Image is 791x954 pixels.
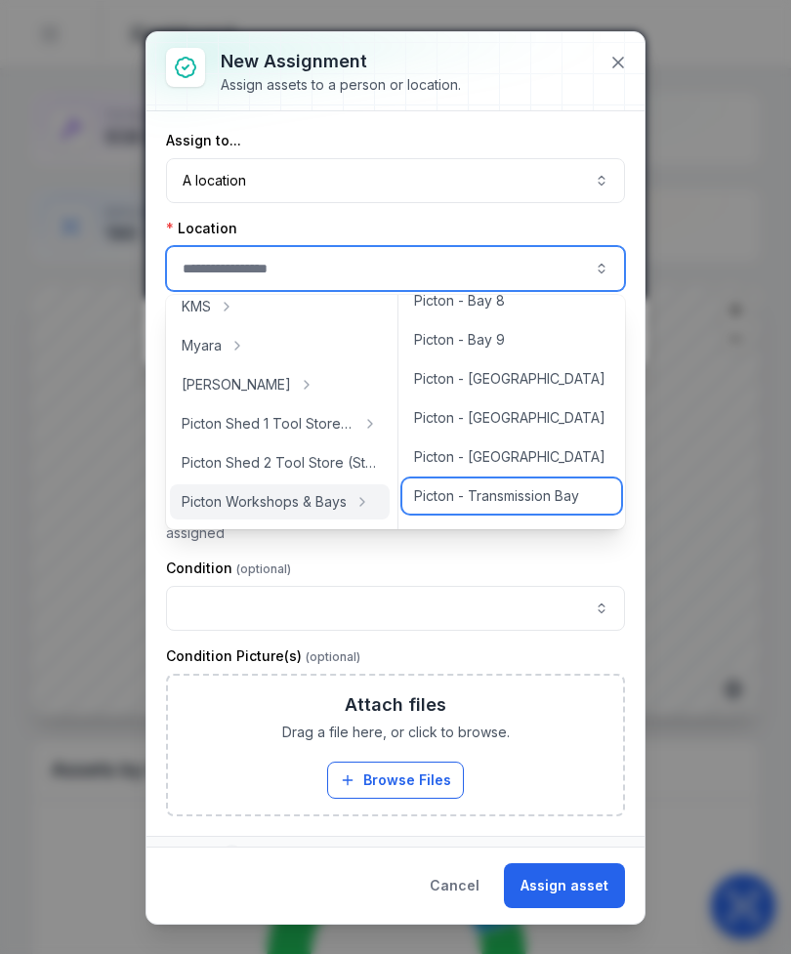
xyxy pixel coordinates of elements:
button: Assets1 [146,837,645,876]
span: [PERSON_NAME] [182,375,291,394]
span: Picton - [GEOGRAPHIC_DATA] [414,369,605,389]
span: Picton - Bay 9 [414,330,505,350]
button: Cancel [413,863,496,908]
span: Picton Workshops & Bays [182,492,347,512]
span: Picton Shed 2 Tool Store (Storage) [182,453,378,473]
span: KMS [182,297,211,316]
span: Picton - [GEOGRAPHIC_DATA] [414,408,605,428]
button: A location [166,158,625,203]
span: Drag a file here, or click to browse. [282,723,510,742]
span: Picton - Transmission Bay [414,486,579,506]
span: Picton Shed 1 Tool Store (Storage) [182,414,354,434]
button: Assign asset [504,863,625,908]
span: Picton Auto Electrical Bay [414,525,577,545]
span: Picton - [GEOGRAPHIC_DATA] [414,447,605,467]
div: Assign assets to a person or location. [221,75,461,95]
h3: Attach files [345,691,446,719]
span: Myara [182,336,222,355]
label: Condition Picture(s) [166,646,360,666]
label: Location [166,219,237,238]
div: 1 [222,845,242,868]
label: Condition [166,559,291,578]
span: Picton - Bay 8 [414,291,505,311]
label: Assign to... [166,131,241,150]
h3: New assignment [221,48,461,75]
span: Assets [166,845,242,868]
button: Browse Files [327,762,464,799]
